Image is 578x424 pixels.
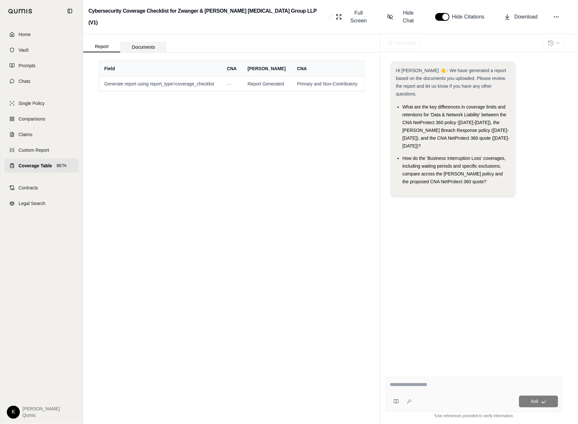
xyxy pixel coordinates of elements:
[19,185,38,191] span: Contracts
[4,143,79,157] a: Custom Report
[4,159,79,173] a: Coverage TableBETA
[19,62,35,69] span: Prompts
[19,47,29,53] span: Vault
[19,162,52,169] span: Coverage Table
[4,58,79,73] a: Prompts
[19,116,45,122] span: Comparisons
[22,406,60,412] span: [PERSON_NAME]
[397,9,420,25] span: Hide Chat
[248,81,287,87] span: Report Generated
[519,396,558,407] button: Ask
[333,6,374,27] button: Full Screen
[4,181,79,195] a: Contracts
[22,412,60,419] span: Qumis
[19,147,49,153] span: Custom Report
[243,61,292,76] th: [PERSON_NAME]
[65,6,75,16] button: Collapse sidebar
[19,31,31,38] span: Home
[8,9,33,14] img: Qumis Logo
[531,399,538,404] span: Ask
[4,27,79,42] a: Home
[4,127,79,142] a: Claims
[19,100,45,107] span: Single Policy
[292,61,364,76] th: CNA
[396,68,506,96] span: Hi [PERSON_NAME] 👋 - We have generated a report based on the documents you uploaded. Please revie...
[402,104,509,148] span: What are the key differences in coverage limits and retentions for 'Data & Network Liability' bet...
[515,13,538,21] span: Download
[55,162,68,169] span: BETA
[88,5,325,29] h2: Cybersecurity Coverage Checklist for Zwanger & [PERSON_NAME] [MEDICAL_DATA] Group LLP (V1)
[83,41,120,52] button: Report
[227,81,231,86] span: —
[4,96,79,110] a: Single Policy
[4,43,79,57] a: Vault
[120,42,167,52] button: Documents
[222,61,243,76] th: CNA
[7,406,20,419] div: K
[297,81,359,87] span: Primary and Non-Contributory
[19,200,46,207] span: Legal Search
[4,74,79,88] a: Chats
[402,156,506,184] span: How do the 'Business Interruption Loss' coverages, including waiting periods and specific exclusi...
[4,196,79,211] a: Legal Search
[502,10,540,23] button: Download
[99,61,222,76] th: Field
[19,78,31,84] span: Chats
[346,9,371,25] span: Full Screen
[104,81,217,87] span: Generate report using report_type=coverage_checklist
[4,112,79,126] a: Comparisons
[452,13,489,21] span: Hide Citations
[385,6,422,27] button: Hide Chat
[386,412,562,419] div: *Use references provided to verify information.
[19,131,33,138] span: Claims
